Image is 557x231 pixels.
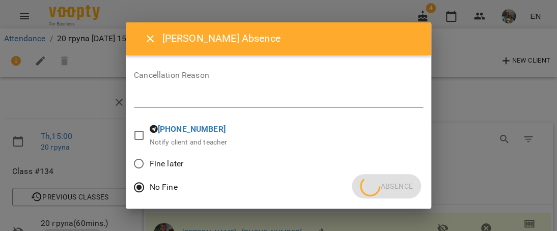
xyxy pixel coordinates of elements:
a: [PHONE_NUMBER] [158,124,226,134]
label: Cancellation Reason [134,71,423,79]
span: Fine later [150,158,183,170]
p: Notify client and teacher [150,137,228,148]
h6: [PERSON_NAME] Absence [162,31,419,46]
button: Close [138,26,162,51]
span: No Fine [150,181,178,193]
